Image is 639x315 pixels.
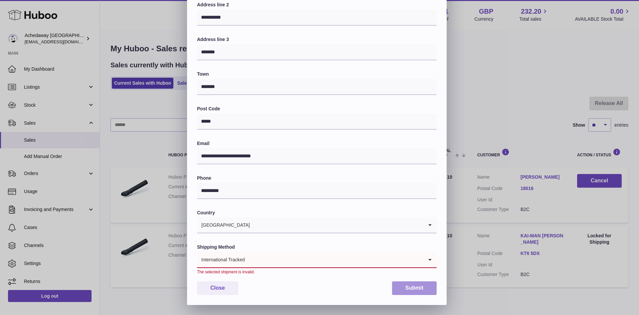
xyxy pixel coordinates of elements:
[197,106,437,112] label: Post Code
[197,2,437,8] label: Address line 2
[392,281,437,295] button: Submit
[197,252,437,268] div: Search for option
[197,244,437,250] label: Shipping Method
[197,281,238,295] button: Close
[250,217,423,233] input: Search for option
[245,252,423,267] input: Search for option
[197,71,437,77] label: Town
[197,175,437,181] label: Phone
[197,269,437,275] div: The selected shipment is invalid.
[197,252,245,267] span: International Tracked
[197,217,437,233] div: Search for option
[197,36,437,43] label: Address line 3
[197,140,437,147] label: Email
[197,210,437,216] label: Country
[197,217,250,233] span: [GEOGRAPHIC_DATA]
